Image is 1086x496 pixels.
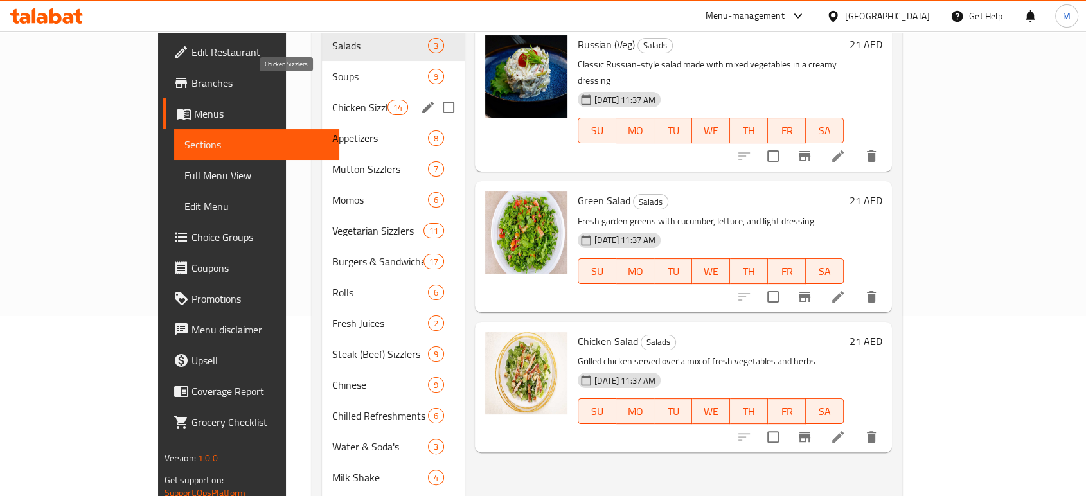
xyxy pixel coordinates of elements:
[163,314,339,345] a: Menu disclaimer
[423,223,444,238] div: items
[163,376,339,407] a: Coverage Report
[589,94,661,106] span: [DATE] 11:37 AM
[332,192,428,208] div: Momos
[163,407,339,438] a: Grocery Checklist
[332,161,428,177] span: Mutton Sizzlers
[485,35,567,118] img: Russian (Veg)
[583,402,611,421] span: SU
[163,37,339,67] a: Edit Restaurant
[616,118,654,143] button: MO
[735,402,763,421] span: TH
[735,121,763,140] span: TH
[163,98,339,129] a: Menus
[429,132,443,145] span: 8
[428,38,444,53] div: items
[429,379,443,391] span: 9
[659,402,687,421] span: TU
[773,402,801,421] span: FR
[654,398,692,424] button: TU
[578,398,616,424] button: SU
[428,315,444,331] div: items
[856,421,887,452] button: delete
[692,118,730,143] button: WE
[332,470,428,485] span: Milk Shake
[191,260,329,276] span: Coupons
[322,123,465,154] div: Appetizers8
[692,258,730,284] button: WE
[322,400,465,431] div: Chilled Refreshments6
[429,410,443,422] span: 6
[768,118,806,143] button: FR
[191,322,329,337] span: Menu disclaimer
[332,38,428,53] span: Salads
[659,262,687,281] span: TU
[760,283,787,310] span: Select to update
[163,222,339,252] a: Choice Groups
[768,258,806,284] button: FR
[811,402,839,421] span: SA
[697,262,725,281] span: WE
[811,262,839,281] span: SA
[849,35,882,53] h6: 21 AED
[332,254,423,269] span: Burgers & Sandwiches
[423,254,444,269] div: items
[633,194,668,209] div: Salads
[428,439,444,454] div: items
[322,308,465,339] div: Fresh Juices2
[332,285,428,300] div: Rolls
[578,118,616,143] button: SU
[789,281,820,312] button: Branch-specific-item
[621,262,649,281] span: MO
[830,429,846,445] a: Edit menu item
[332,69,428,84] span: Soups
[332,315,428,331] span: Fresh Juices
[322,339,465,369] div: Steak (Beef) Sizzlers9
[616,398,654,424] button: MO
[322,277,465,308] div: Rolls6
[332,346,428,362] span: Steak (Beef) Sizzlers
[429,348,443,360] span: 9
[428,130,444,146] div: items
[697,402,725,421] span: WE
[621,121,649,140] span: MO
[589,375,661,387] span: [DATE] 11:37 AM
[332,223,423,238] span: Vegetarian Sizzlers
[184,137,329,152] span: Sections
[654,118,692,143] button: TU
[198,450,218,466] span: 1.0.0
[429,163,443,175] span: 7
[659,121,687,140] span: TU
[1063,9,1071,23] span: M
[332,100,387,115] span: Chicken Sizzlers
[429,287,443,299] span: 6
[165,472,224,488] span: Get support on:
[428,161,444,177] div: items
[641,335,675,350] span: Salads
[845,9,930,23] div: [GEOGRAPHIC_DATA]
[429,40,443,52] span: 3
[583,262,611,281] span: SU
[322,30,465,61] div: Salads3
[697,121,725,140] span: WE
[332,130,428,146] span: Appetizers
[638,38,672,53] span: Salads
[760,143,787,170] span: Select to update
[322,154,465,184] div: Mutton Sizzlers7
[830,289,846,305] a: Edit menu item
[163,252,339,283] a: Coupons
[332,408,428,423] span: Chilled Refreshments
[428,470,444,485] div: items
[830,148,846,164] a: Edit menu item
[806,398,844,424] button: SA
[163,283,339,314] a: Promotions
[856,141,887,172] button: delete
[191,229,329,245] span: Choice Groups
[760,423,787,450] span: Select to update
[387,100,408,115] div: items
[418,98,438,117] button: edit
[773,121,801,140] span: FR
[730,258,768,284] button: TH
